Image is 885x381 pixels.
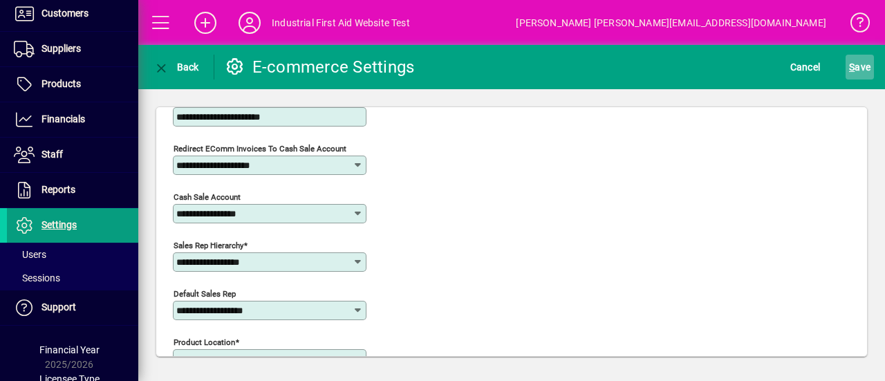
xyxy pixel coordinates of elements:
[183,10,227,35] button: Add
[41,78,81,89] span: Products
[174,192,241,202] mat-label: Cash sale account
[174,337,235,347] mat-label: Product location
[846,55,874,80] button: Save
[41,43,81,54] span: Suppliers
[41,184,75,195] span: Reports
[41,219,77,230] span: Settings
[174,144,346,154] mat-label: Redirect eComm Invoices to Cash Sale Account
[849,56,870,78] span: ave
[39,344,100,355] span: Financial Year
[14,272,60,284] span: Sessions
[7,243,138,266] a: Users
[516,12,826,34] div: [PERSON_NAME] [PERSON_NAME][EMAIL_ADDRESS][DOMAIN_NAME]
[840,3,868,48] a: Knowledge Base
[14,249,46,260] span: Users
[41,113,85,124] span: Financials
[7,173,138,207] a: Reports
[849,62,855,73] span: S
[7,67,138,102] a: Products
[225,56,415,78] div: E-commerce Settings
[41,301,76,313] span: Support
[7,102,138,137] a: Financials
[7,32,138,66] a: Suppliers
[153,62,199,73] span: Back
[790,56,821,78] span: Cancel
[174,289,236,299] mat-label: Default sales rep
[174,241,243,250] mat-label: Sales Rep Hierarchy
[138,55,214,80] app-page-header-button: Back
[7,138,138,172] a: Staff
[227,10,272,35] button: Profile
[41,8,88,19] span: Customers
[7,290,138,325] a: Support
[787,55,824,80] button: Cancel
[41,149,63,160] span: Staff
[7,266,138,290] a: Sessions
[149,55,203,80] button: Back
[272,12,410,34] div: Industrial First Aid Website Test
